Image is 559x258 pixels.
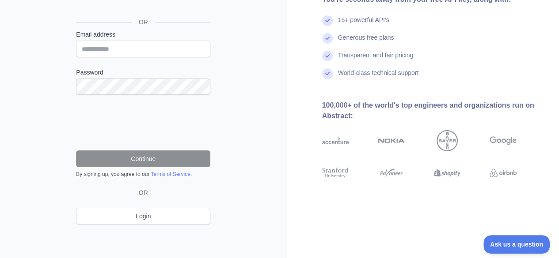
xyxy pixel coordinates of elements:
div: Generous free plans [338,33,394,51]
iframe: reCAPTCHA [76,105,210,140]
img: check mark [322,33,333,44]
a: Terms of Service [151,171,190,177]
div: By signing up, you agree to our . [76,171,210,178]
img: accenture [322,130,349,151]
img: payoneer [378,166,405,179]
img: google [490,130,517,151]
img: nokia [378,130,405,151]
iframe: Toggle Customer Support [483,235,550,254]
img: bayer [437,130,458,151]
img: check mark [322,68,333,79]
img: shopify [434,166,461,179]
img: airbnb [490,166,517,179]
a: Login [76,208,210,224]
div: World-class technical support [338,68,419,86]
img: check mark [322,51,333,61]
label: Email address [76,30,210,39]
div: Transparent and fair pricing [338,51,414,68]
img: check mark [322,15,333,26]
button: Continue [76,150,210,167]
div: 100,000+ of the world's top engineers and organizations run on Abstract: [322,100,545,121]
span: OR [135,188,152,197]
span: OR [132,18,155,26]
label: Password [76,68,210,77]
div: 15+ powerful API's [338,15,389,33]
img: stanford university [322,166,349,179]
